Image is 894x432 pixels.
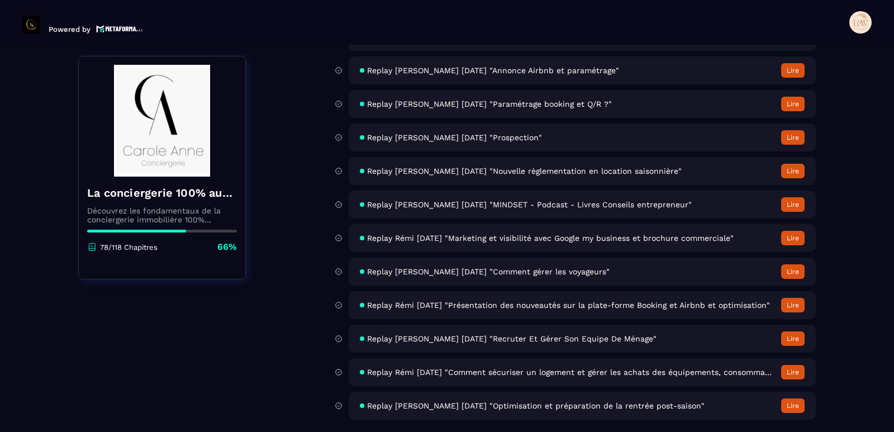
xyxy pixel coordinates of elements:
[367,334,657,343] span: Replay [PERSON_NAME] [DATE] "Recruter Et Gérer Son Equipe De Ménage"
[781,298,805,312] button: Lire
[87,206,237,224] p: Découvrez les fondamentaux de la conciergerie immobilière 100% automatisée. Cette formation est c...
[87,185,237,201] h4: La conciergerie 100% automatisée
[87,65,237,177] img: banner
[49,25,91,34] p: Powered by
[100,243,158,251] p: 78/118 Chapitres
[367,99,612,108] span: Replay [PERSON_NAME] [DATE] "Paramétrage booking et Q/R ?"
[367,66,619,75] span: Replay [PERSON_NAME] [DATE] "Annonce Airbnb et paramétrage"
[781,365,805,379] button: Lire
[367,200,692,209] span: Replay [PERSON_NAME] [DATE] "MINDSET - Podcast - Livres Conseils entrepreneur"
[781,231,805,245] button: Lire
[367,234,734,243] span: Replay Rémi [DATE] "Marketing et visibilité avec Google my business et brochure commerciale"
[217,241,237,253] p: 66%
[367,133,542,142] span: Replay [PERSON_NAME] [DATE] "Prospection"
[781,331,805,346] button: Lire
[96,24,143,34] img: logo
[367,368,776,377] span: Replay Rémi [DATE] "Comment sécuriser un logement et gérer les achats des équipements, consommabl...
[781,97,805,111] button: Lire
[781,130,805,145] button: Lire
[781,63,805,78] button: Lire
[367,301,770,310] span: Replay Rémi [DATE] "Présentation des nouveautés sur la plate-forme Booking et Airbnb et optimisat...
[781,264,805,279] button: Lire
[367,267,610,276] span: Replay [PERSON_NAME] [DATE] "Comment gérer les voyageurs"
[781,197,805,212] button: Lire
[22,16,40,34] img: logo-branding
[781,398,805,413] button: Lire
[367,401,705,410] span: Replay [PERSON_NAME] [DATE] "Optimisation et préparation de la rentrée post-saison"
[367,167,682,175] span: Replay [PERSON_NAME] [DATE] "Nouvelle règlementation en location saisonnière"
[781,164,805,178] button: Lire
